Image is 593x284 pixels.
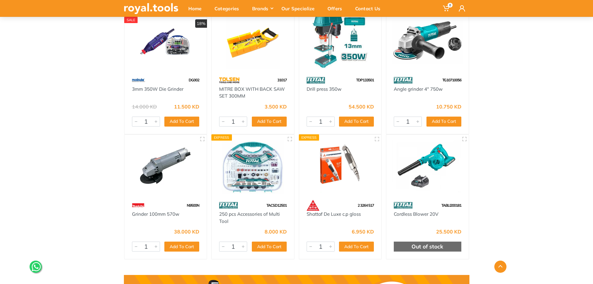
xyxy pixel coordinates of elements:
[195,19,207,28] div: 18%
[210,2,248,15] div: Categories
[164,117,199,127] button: Add To Cart
[307,86,341,92] a: Drill press 350w
[436,104,461,109] div: 10.750 KD
[252,117,287,127] button: Add To Cart
[219,75,239,86] img: 64.webp
[174,229,199,234] div: 38.000 KD
[426,117,461,127] button: Add To Cart
[323,2,351,15] div: Offers
[219,211,280,224] a: 250 pcs Accessories of Multi Tool
[339,242,374,252] button: Add To Cart
[448,3,453,7] span: 0
[187,203,199,208] span: N9500N
[277,2,323,15] div: Our Specialize
[252,242,287,252] button: Add To Cart
[394,211,438,217] a: Cordless Blower 20V
[219,86,285,99] a: MITRE BOX WITH BACK SAW SET 300MM
[189,78,199,82] span: DG002
[130,15,201,69] img: Royal Tools - 3mm 350W Die Grinder
[184,2,210,15] div: Home
[394,200,412,211] img: 86.webp
[248,2,277,15] div: Brands
[441,203,461,208] span: TABLI200181
[392,15,463,69] img: Royal Tools - Angle grinder 4
[130,140,201,194] img: Royal Tools - Grinder 100mm 570w
[265,104,287,109] div: 3.500 KD
[442,78,461,82] span: TG10710056
[307,75,325,86] img: 86.webp
[124,3,178,14] img: royal.tools Logo
[352,229,374,234] div: 6.950 KD
[394,75,412,86] img: 86.webp
[219,200,238,211] img: 86.webp
[305,140,376,194] img: Royal Tools - Shattaf De Luxe c.p gloss
[356,78,374,82] span: TDP133501
[132,104,157,109] div: 14.000 KD
[436,229,461,234] div: 25.500 KD
[124,17,138,23] div: SALE
[132,211,179,217] a: Grinder 100mm 570w
[307,200,320,211] img: 61.webp
[299,134,319,141] div: Express
[217,140,289,194] img: Royal Tools - 250 pcs Accessories of Multi Tool
[339,117,374,127] button: Add To Cart
[217,15,289,69] img: Royal Tools - MITRE BOX WITH BACK SAW SET 300MM
[277,78,287,82] span: 31017
[358,203,374,208] span: 2 3264 517
[392,140,463,194] img: Royal Tools - Cordless Blower 20V
[164,242,199,252] button: Add To Cart
[174,104,199,109] div: 11.500 KD
[211,134,232,141] div: Express
[351,2,389,15] div: Contact Us
[266,203,287,208] span: TACSD12501
[132,75,145,86] img: 59.webp
[349,104,374,109] div: 54.500 KD
[394,242,461,252] div: Out of stock
[394,86,443,92] a: Angle grinder 4" 750w
[132,200,144,211] img: 42.webp
[307,211,361,217] a: Shattaf De Luxe c.p gloss
[132,86,183,92] a: 3mm 350W Die Grinder
[305,15,376,69] img: Royal Tools - Drill press 350w
[265,229,287,234] div: 8.000 KD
